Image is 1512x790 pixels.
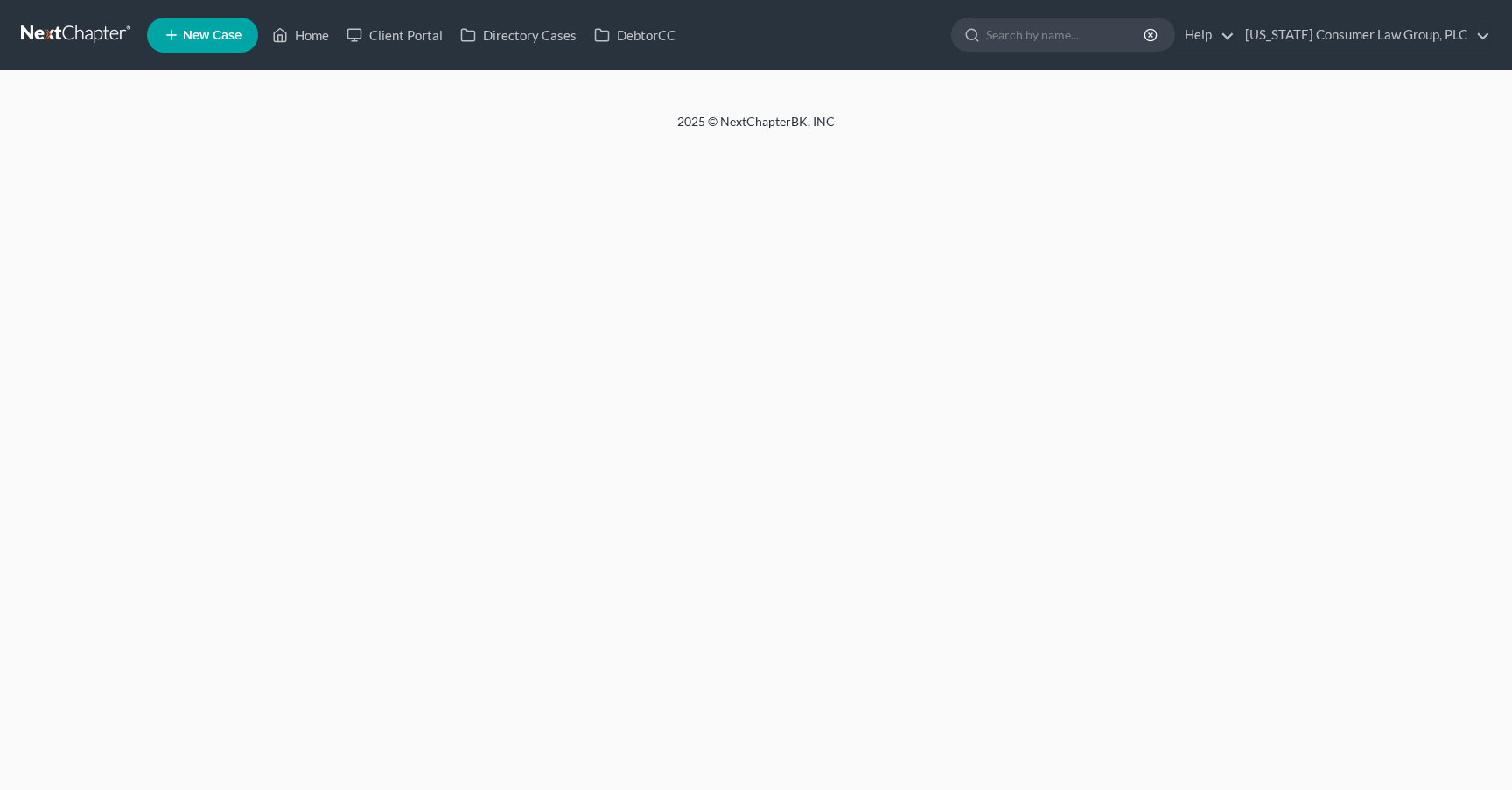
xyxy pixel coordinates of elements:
span: New Case [183,29,241,42]
a: DebtorCC [585,19,684,51]
div: 2025 © NextChapterBK, INC [257,113,1255,145]
a: [US_STATE] Consumer Law Group, PLC [1236,19,1490,51]
a: Home [263,19,338,51]
a: Directory Cases [451,19,585,51]
a: Help [1176,19,1235,51]
input: Search by name... [986,18,1146,51]
a: Client Portal [338,19,451,51]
